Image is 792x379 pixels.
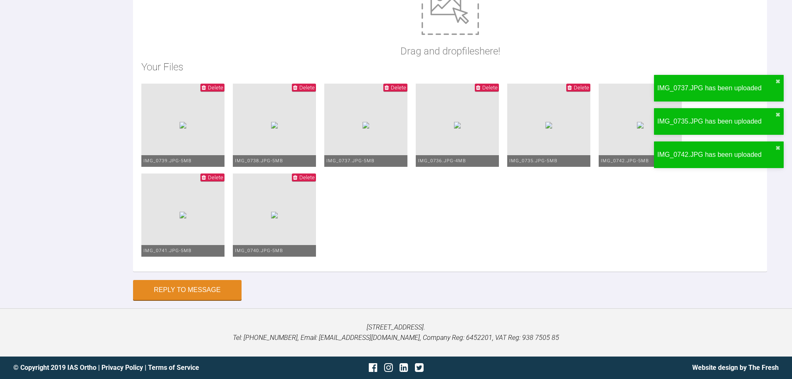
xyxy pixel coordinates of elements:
div: © Copyright 2019 IAS Ortho | | [13,362,269,373]
p: Drag and drop files here! [400,43,500,59]
span: Delete [208,84,223,91]
span: Delete [299,174,315,181]
span: IMG_0741.JPG - 5MB [143,248,192,253]
button: Reply to Message [133,280,242,300]
img: ab54b2e9-b7e0-46c0-8c1b-49681b84dff7 [180,122,186,129]
button: close [775,111,780,118]
span: IMG_0735.JPG - 5MB [509,158,558,163]
span: IMG_0736.JPG - 4MB [418,158,466,163]
div: IMG_0742.JPG has been uploaded [657,149,775,160]
img: b664287c-467a-4da7-8b38-da89047c25a6 [363,122,369,129]
span: Delete [574,84,589,91]
img: f7718c39-3efe-47ff-ade3-c8dd37f36ba4 [637,122,644,129]
span: Delete [482,84,498,91]
a: Terms of Service [148,364,199,372]
div: IMG_0737.JPG has been uploaded [657,83,775,94]
button: close [775,78,780,85]
a: Privacy Policy [101,364,143,372]
div: IMG_0735.JPG has been uploaded [657,116,775,127]
span: IMG_0740.JPG - 5MB [235,248,283,253]
img: 9c1d8bcf-cac4-4dd4-95de-9b119e222036 [545,122,552,129]
span: IMG_0737.JPG - 5MB [326,158,375,163]
img: dd09c4dc-f50b-47d5-813f-985b8e4d165b [271,122,278,129]
span: Delete [299,84,315,91]
img: ad564ef3-9594-4ba3-a259-117cde01c06a [271,212,278,218]
button: close [775,145,780,151]
h2: Your Files [141,59,759,75]
img: afa731b7-0c3f-401d-8c2c-07423db827b4 [180,212,186,218]
img: 9e53f876-f84e-4caa-a284-8b5c868542f0 [454,122,461,129]
span: Delete [208,174,223,181]
a: Website design by The Fresh [692,364,779,372]
span: Delete [391,84,406,91]
span: IMG_0738.JPG - 5MB [235,158,283,163]
p: [STREET_ADDRESS]. Tel: [PHONE_NUMBER], Email: [EMAIL_ADDRESS][DOMAIN_NAME], Company Reg: 6452201,... [13,322,779,343]
span: IMG_0739.JPG - 5MB [143,158,192,163]
span: IMG_0742.JPG - 5MB [601,158,649,163]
